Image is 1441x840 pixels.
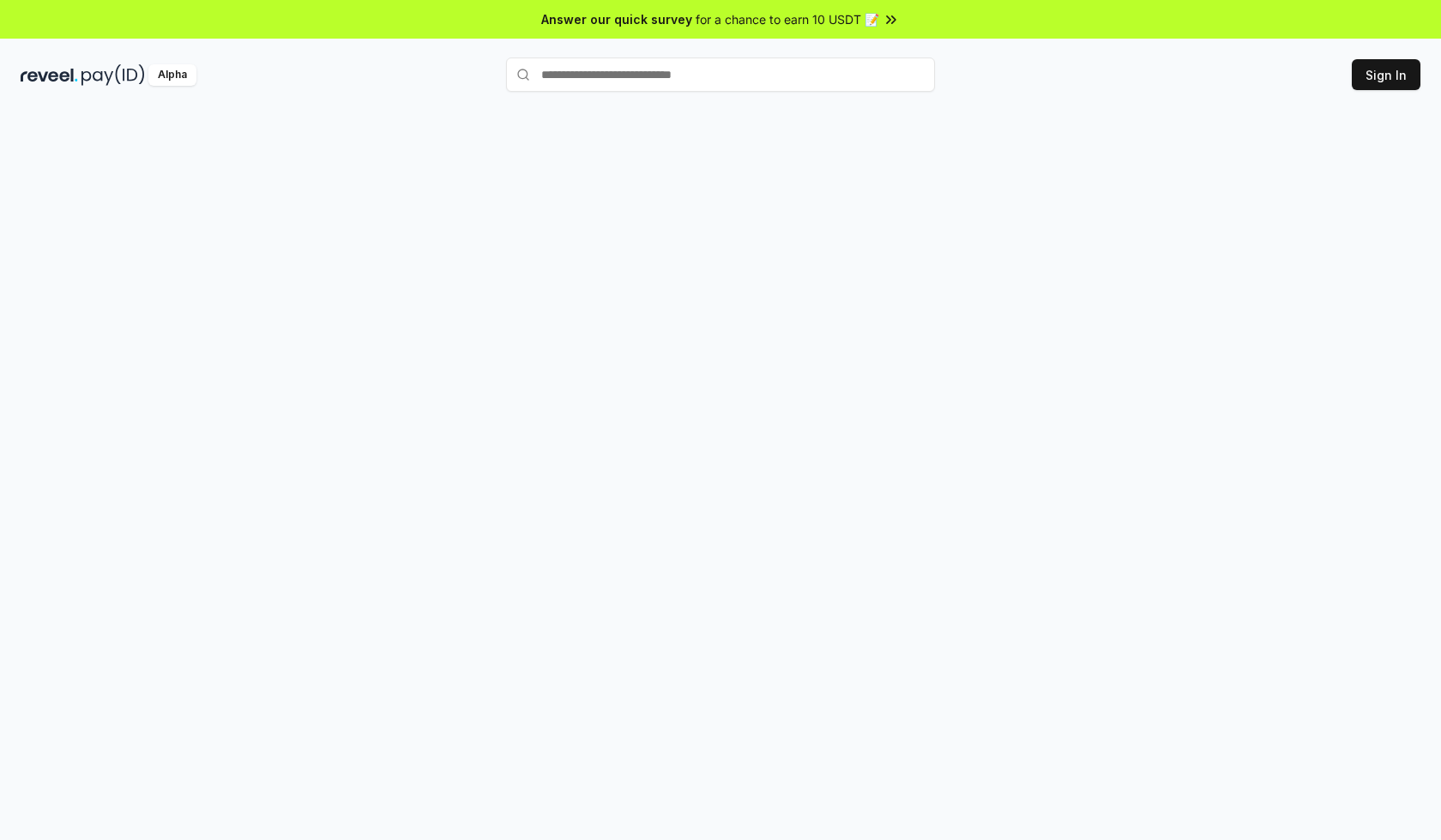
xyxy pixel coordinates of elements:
[1352,59,1420,90] button: Sign In
[148,64,196,86] div: Alpha
[696,10,879,28] span: for a chance to earn 10 USDT 📝
[81,64,145,86] img: pay_id
[21,64,78,86] img: reveel_dark
[541,10,692,28] span: Answer our quick survey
